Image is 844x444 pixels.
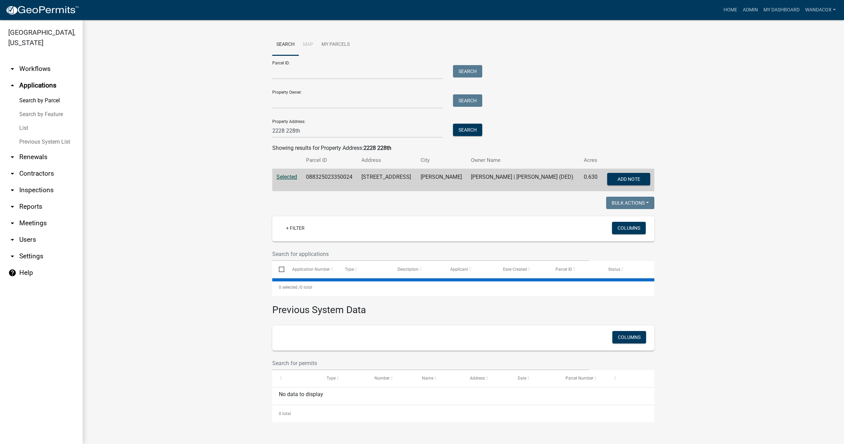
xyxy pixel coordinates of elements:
[559,370,607,387] datatable-header-cell: Parcel Number
[444,261,496,278] datatable-header-cell: Applicant
[327,376,336,381] span: Type
[721,3,740,17] a: Home
[453,124,482,136] button: Search
[503,267,527,272] span: Date Created
[8,219,17,227] i: arrow_drop_down
[467,169,580,192] td: [PERSON_NAME] | [PERSON_NAME] (DED)
[345,267,354,272] span: Type
[802,3,838,17] a: WandaCox
[415,370,463,387] datatable-header-cell: Name
[363,145,391,151] strong: 2228 228th
[8,252,17,260] i: arrow_drop_down
[281,222,310,234] a: + Filter
[292,267,330,272] span: Application Number
[422,376,433,381] span: Name
[272,279,654,296] div: 0 total
[338,261,391,278] datatable-header-cell: Type
[580,152,602,168] th: Acres
[453,94,482,107] button: Search
[453,65,482,78] button: Search
[607,173,650,185] button: Add Note
[272,356,589,370] input: Search for permits
[8,169,17,178] i: arrow_drop_down
[602,261,654,278] datatable-header-cell: Status
[496,261,549,278] datatable-header-cell: Date Created
[272,247,589,261] input: Search for applications
[450,267,468,272] span: Applicant
[566,376,593,381] span: Parcel Number
[279,285,300,290] span: 0 selected /
[368,370,416,387] datatable-header-cell: Number
[272,34,299,56] a: Search
[617,176,640,182] span: Add Note
[8,186,17,194] i: arrow_drop_down
[302,169,358,192] td: 088325023350024
[549,261,602,278] datatable-header-cell: Parcel ID
[416,152,467,168] th: City
[612,222,646,234] button: Columns
[374,376,390,381] span: Number
[556,267,572,272] span: Parcel ID
[612,331,646,343] button: Columns
[272,144,654,152] div: Showing results for Property Address:
[357,169,416,192] td: [STREET_ADDRESS]
[272,388,654,405] div: No data to display
[276,174,297,180] a: Selected
[8,153,17,161] i: arrow_drop_down
[285,261,338,278] datatable-header-cell: Application Number
[8,269,17,277] i: help
[467,152,580,168] th: Owner Name
[272,296,654,317] h3: Previous System Data
[606,197,654,209] button: Bulk Actions
[470,376,485,381] span: Address
[302,152,358,168] th: Parcel ID
[518,376,526,381] span: Date
[511,370,559,387] datatable-header-cell: Date
[580,169,602,192] td: 0.630
[272,405,654,422] div: 0 total
[317,34,354,56] a: My Parcels
[608,267,620,272] span: Status
[740,3,761,17] a: Admin
[398,267,419,272] span: Description
[391,261,444,278] datatable-header-cell: Description
[272,261,285,278] datatable-header-cell: Select
[8,236,17,244] i: arrow_drop_down
[8,65,17,73] i: arrow_drop_down
[463,370,511,387] datatable-header-cell: Address
[357,152,416,168] th: Address
[416,169,467,192] td: [PERSON_NAME]
[761,3,802,17] a: My Dashboard
[320,370,368,387] datatable-header-cell: Type
[8,81,17,90] i: arrow_drop_up
[8,203,17,211] i: arrow_drop_down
